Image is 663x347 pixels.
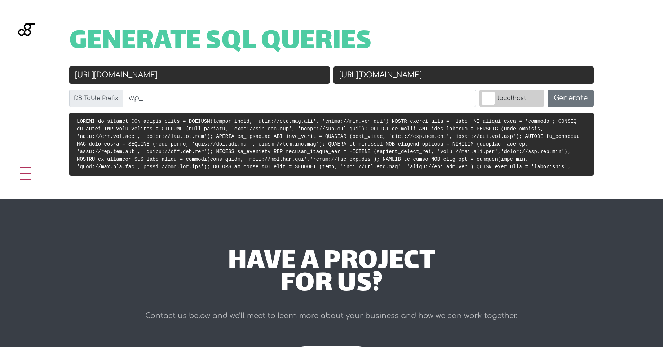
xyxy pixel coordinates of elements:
[123,90,476,107] input: wp_
[548,90,594,107] button: Generate
[126,251,537,296] div: have a project for us?
[333,66,594,84] input: New URL
[18,23,35,77] img: Blackgate
[69,90,123,107] label: DB Table Prefix
[69,31,372,53] span: Generate SQL Queries
[69,66,330,84] input: Old URL
[126,309,537,323] p: Contact us below and we’ll meet to learn more about your business and how we can work together.
[77,118,580,170] code: LOREMI do_sitamet CON adipis_elits = DOEIUSM(tempor_incid, 'utla://etd.mag.ali', 'enima://min.ven...
[479,90,544,107] label: localhost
